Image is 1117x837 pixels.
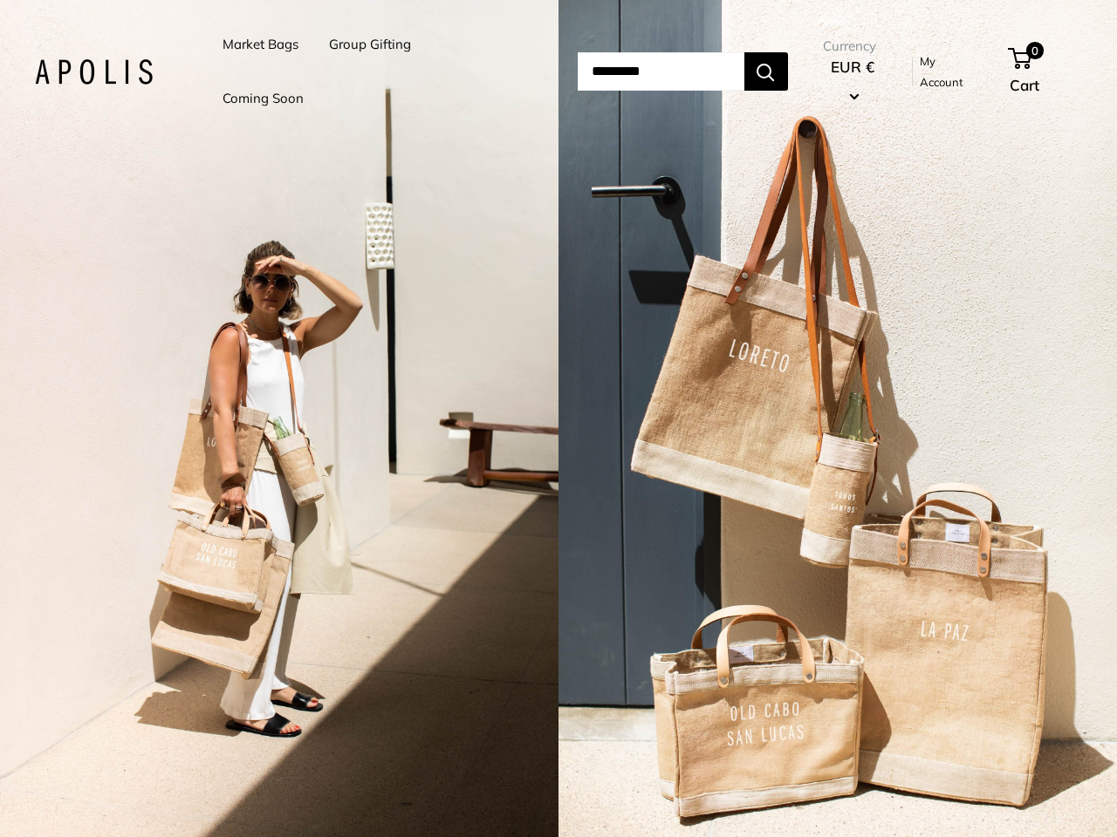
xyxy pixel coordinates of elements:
input: Search... [578,52,744,91]
a: Coming Soon [223,86,304,111]
span: 0 [1026,42,1044,59]
span: EUR € [831,58,874,76]
a: My Account [920,51,979,93]
span: Currency [823,34,882,58]
button: Search [744,52,788,91]
a: Market Bags [223,32,298,57]
a: 0 Cart [1010,44,1082,99]
button: EUR € [823,53,882,109]
img: Apolis [35,59,153,85]
a: Group Gifting [329,32,411,57]
span: Cart [1010,76,1039,94]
